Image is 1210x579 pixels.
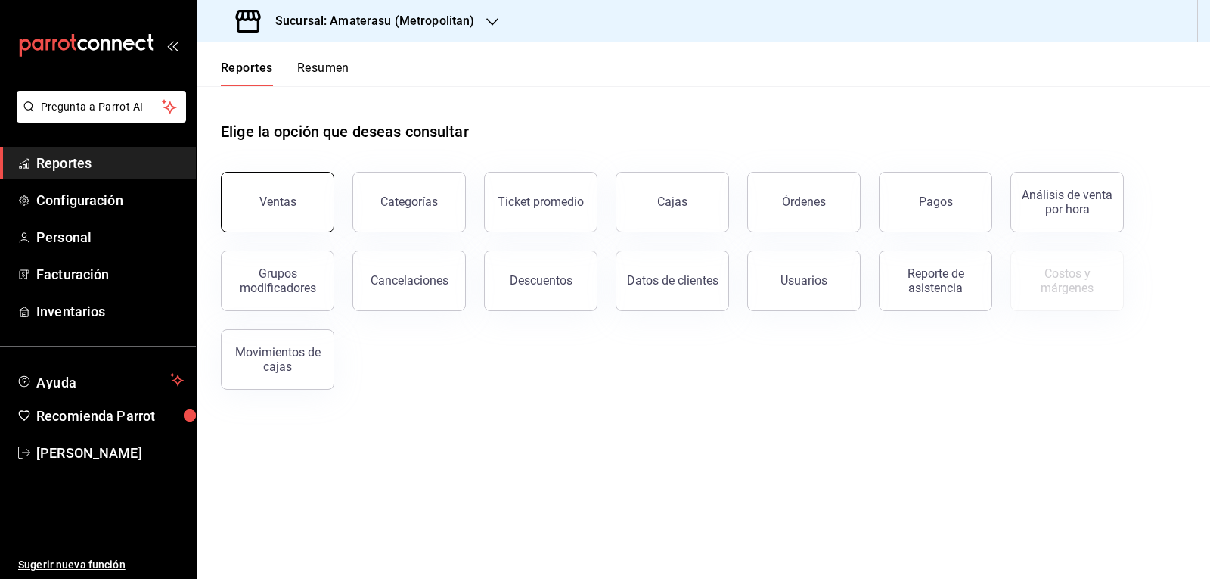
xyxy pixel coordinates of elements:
[1020,266,1114,295] div: Costos y márgenes
[919,195,953,209] div: Pagos
[36,190,184,210] span: Configuración
[780,273,827,288] div: Usuarios
[297,61,349,86] button: Resumen
[221,329,334,390] button: Movimientos de cajas
[36,153,184,173] span: Reportes
[1020,188,1114,216] div: Análisis de venta por hora
[36,371,164,389] span: Ayuda
[36,406,184,426] span: Recomienda Parrot
[352,172,466,232] button: Categorías
[747,172,861,232] button: Órdenes
[259,195,296,209] div: Ventas
[221,120,469,143] h1: Elige la opción que deseas consultar
[616,251,729,311] button: Datos de clientes
[11,110,186,126] a: Pregunta a Parrot AI
[1010,251,1124,311] button: Contrata inventarios para ver este reporte
[747,251,861,311] button: Usuarios
[17,91,186,123] button: Pregunta a Parrot AI
[36,443,184,463] span: [PERSON_NAME]
[782,195,826,209] div: Órdenes
[889,266,982,295] div: Reporte de asistencia
[1010,172,1124,232] button: Análisis de venta por hora
[36,264,184,285] span: Facturación
[221,251,334,311] button: Grupos modificadores
[371,273,448,288] div: Cancelaciones
[41,99,163,115] span: Pregunta a Parrot AI
[657,195,687,209] div: Cajas
[231,266,324,295] div: Grupos modificadores
[263,12,474,30] h3: Sucursal: Amaterasu (Metropolitan)
[627,273,718,288] div: Datos de clientes
[166,39,178,51] button: open_drawer_menu
[352,251,466,311] button: Cancelaciones
[484,172,597,232] button: Ticket promedio
[221,61,349,86] div: navigation tabs
[380,195,438,209] div: Categorías
[510,273,572,288] div: Descuentos
[221,172,334,232] button: Ventas
[879,172,992,232] button: Pagos
[879,251,992,311] button: Reporte de asistencia
[231,345,324,374] div: Movimientos de cajas
[36,227,184,247] span: Personal
[36,301,184,322] span: Inventarios
[18,557,184,573] span: Sugerir nueva función
[484,251,597,311] button: Descuentos
[498,195,584,209] div: Ticket promedio
[616,172,729,232] button: Cajas
[221,61,273,86] button: Reportes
